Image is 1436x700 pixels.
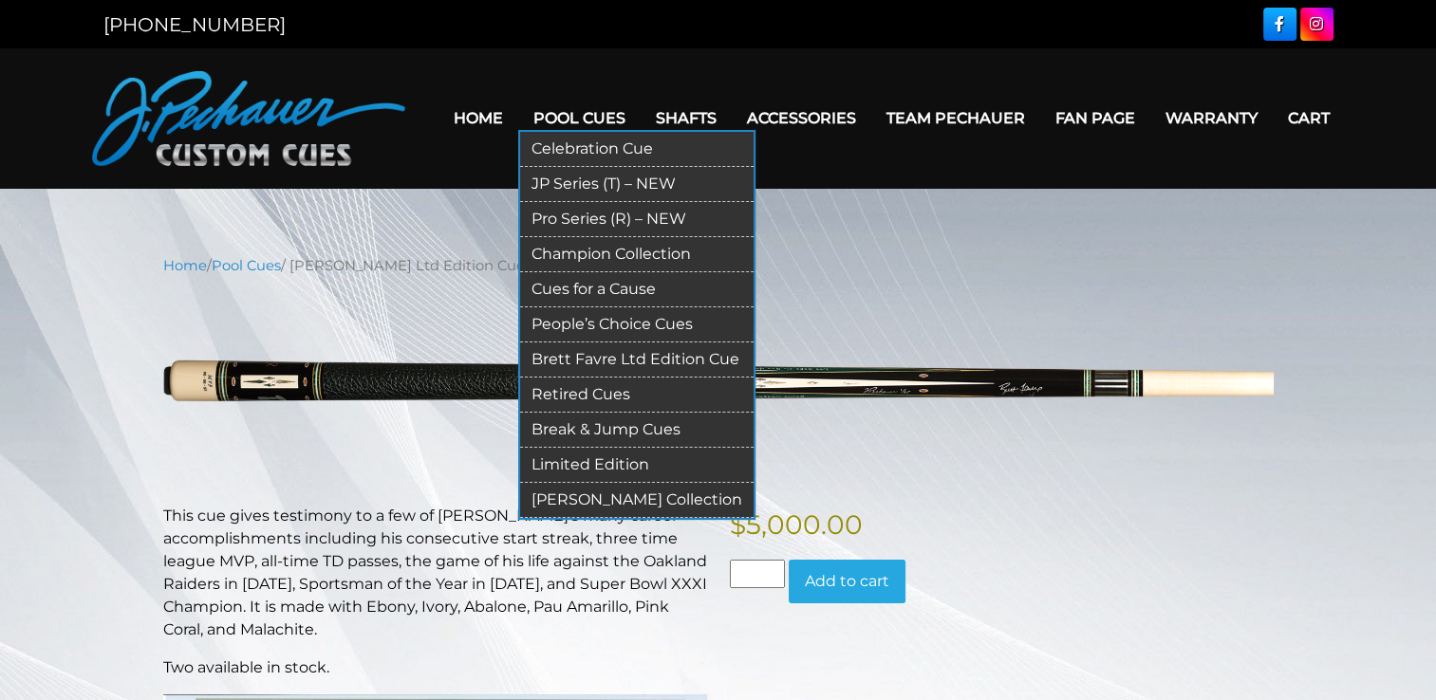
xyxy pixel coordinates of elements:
a: Cart [1273,94,1345,142]
a: Limited Edition [520,448,754,483]
a: [PERSON_NAME] Collection [520,483,754,518]
a: Accessories [732,94,871,142]
a: Team Pechauer [871,94,1040,142]
a: Celebration Cue [520,132,754,167]
p: Two available in stock. [163,656,707,679]
input: Product quantity [730,560,785,588]
button: Add to cart [789,560,905,603]
a: Champion Collection [520,237,754,272]
a: Warranty [1150,94,1273,142]
bdi: 5,000.00 [730,508,863,541]
a: Break & Jump Cues [520,413,754,448]
a: Brett Favre Ltd Edition Cue [520,342,754,378]
a: Home [438,94,518,142]
a: [PHONE_NUMBER] [103,13,286,36]
a: Cues for a Cause [520,272,754,307]
a: Fan Page [1040,94,1150,142]
a: Retired Cues [520,378,754,413]
span: $ [730,508,746,541]
img: favre-resized.png [163,290,1274,475]
a: Home [163,257,207,274]
a: Pro Series (R) – NEW [520,202,754,237]
p: This cue gives testimony to a few of [PERSON_NAME]'s many career accomplishments including his co... [163,505,707,641]
a: People’s Choice Cues [520,307,754,342]
nav: Breadcrumb [163,255,1274,276]
a: Pool Cues [212,257,281,274]
img: Pechauer Custom Cues [92,71,405,166]
a: JP Series (T) – NEW [520,167,754,202]
a: Shafts [641,94,732,142]
a: Pool Cues [518,94,641,142]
